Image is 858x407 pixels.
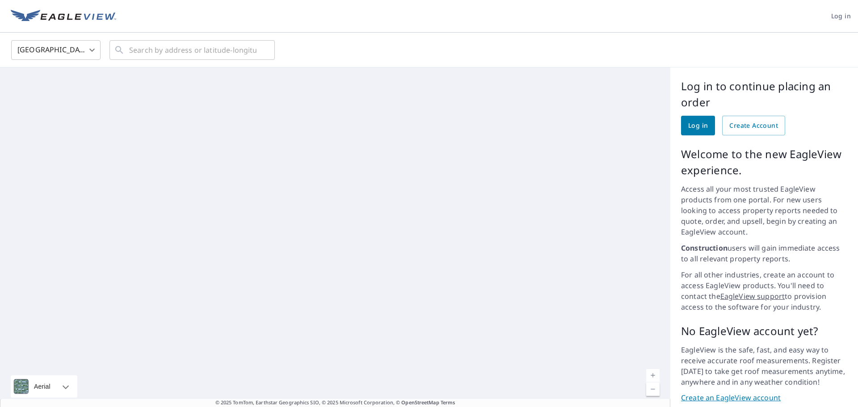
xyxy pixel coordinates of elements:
p: Access all your most trusted EagleView products from one portal. For new users looking to access ... [681,184,847,237]
p: For all other industries, create an account to access EagleView products. You'll need to contact ... [681,269,847,312]
img: EV Logo [11,10,116,23]
p: Log in to continue placing an order [681,78,847,110]
input: Search by address or latitude-longitude [129,38,257,63]
p: users will gain immediate access to all relevant property reports. [681,243,847,264]
span: Log in [831,11,851,22]
a: OpenStreetMap [401,399,439,406]
a: Create an EagleView account [681,393,847,403]
a: EagleView support [720,291,785,301]
a: Current Level 5, Zoom Out [646,382,660,396]
span: Log in [688,120,708,131]
div: Aerial [31,375,53,398]
p: No EagleView account yet? [681,323,847,339]
span: © 2025 TomTom, Earthstar Geographics SIO, © 2025 Microsoft Corporation, © [215,399,455,407]
a: Terms [441,399,455,406]
p: Welcome to the new EagleView experience. [681,146,847,178]
strong: Construction [681,243,728,253]
div: [GEOGRAPHIC_DATA] [11,38,101,63]
a: Create Account [722,116,785,135]
a: Current Level 5, Zoom In [646,369,660,382]
span: Create Account [729,120,778,131]
div: Aerial [11,375,77,398]
p: EagleView is the safe, fast, and easy way to receive accurate roof measurements. Register [DATE] ... [681,344,847,387]
a: Log in [681,116,715,135]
